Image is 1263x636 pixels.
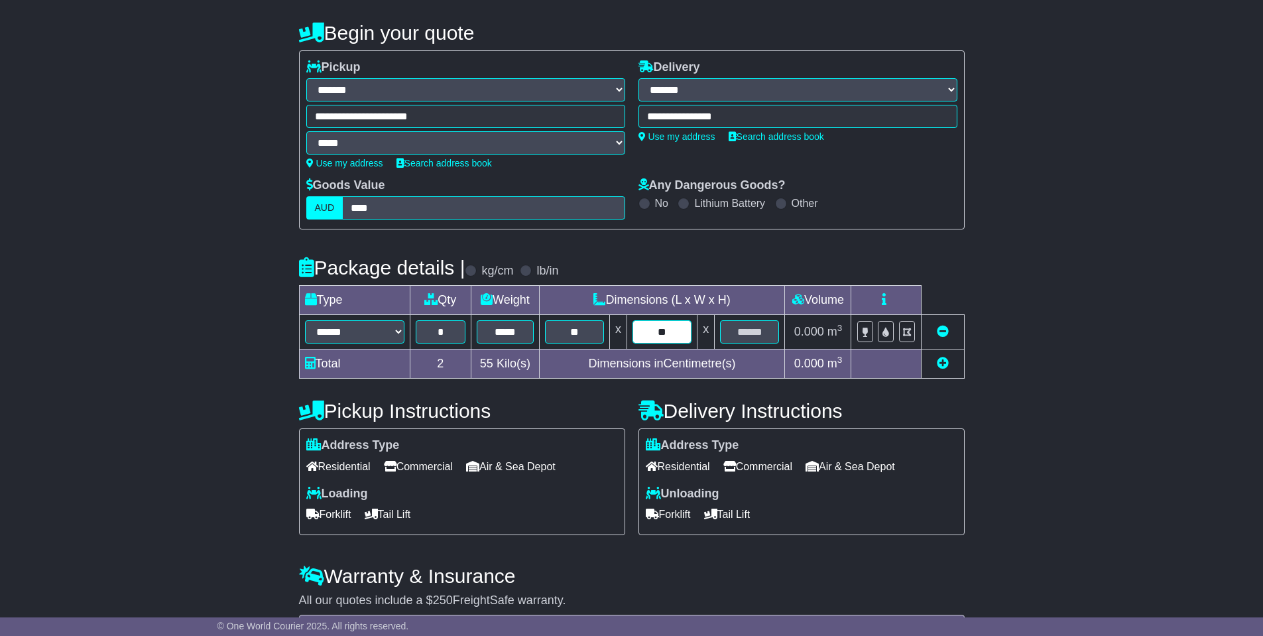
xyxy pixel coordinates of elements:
[792,197,818,210] label: Other
[837,323,843,333] sup: 3
[299,594,965,608] div: All our quotes include a $ FreightSafe warranty.
[217,621,409,631] span: © One World Courier 2025. All rights reserved.
[433,594,453,607] span: 250
[299,400,625,422] h4: Pickup Instructions
[937,325,949,338] a: Remove this item
[539,350,785,379] td: Dimensions in Centimetre(s)
[306,178,385,193] label: Goods Value
[471,286,540,315] td: Weight
[384,456,453,477] span: Commercial
[536,264,558,279] label: lb/in
[723,456,792,477] span: Commercial
[539,286,785,315] td: Dimensions (L x W x H)
[480,357,493,370] span: 55
[646,487,719,501] label: Unloading
[694,197,765,210] label: Lithium Battery
[299,257,465,279] h4: Package details |
[306,487,368,501] label: Loading
[306,60,361,75] label: Pickup
[396,158,492,168] a: Search address book
[646,456,710,477] span: Residential
[638,131,715,142] a: Use my address
[306,158,383,168] a: Use my address
[827,357,843,370] span: m
[837,355,843,365] sup: 3
[306,196,343,220] label: AUD
[306,438,400,453] label: Address Type
[410,286,471,315] td: Qty
[655,197,668,210] label: No
[466,456,556,477] span: Air & Sea Depot
[638,60,700,75] label: Delivery
[299,350,410,379] td: Total
[638,400,965,422] h4: Delivery Instructions
[365,504,411,525] span: Tail Lift
[471,350,540,379] td: Kilo(s)
[794,357,824,370] span: 0.000
[481,264,513,279] label: kg/cm
[827,325,843,338] span: m
[794,325,824,338] span: 0.000
[785,286,851,315] td: Volume
[306,504,351,525] span: Forklift
[299,286,410,315] td: Type
[937,357,949,370] a: Add new item
[704,504,751,525] span: Tail Lift
[646,438,739,453] label: Address Type
[638,178,786,193] label: Any Dangerous Goods?
[410,350,471,379] td: 2
[646,504,691,525] span: Forklift
[299,22,965,44] h4: Begin your quote
[609,315,627,350] td: x
[729,131,824,142] a: Search address book
[299,565,965,587] h4: Warranty & Insurance
[697,315,715,350] td: x
[306,456,371,477] span: Residential
[806,456,895,477] span: Air & Sea Depot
